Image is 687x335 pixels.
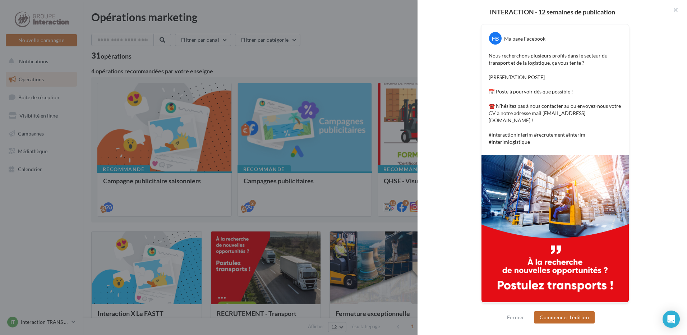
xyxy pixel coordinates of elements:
button: Commencer l'édition [534,311,595,323]
button: Fermer [504,313,527,322]
div: Open Intercom Messenger [663,311,680,328]
div: La prévisualisation est non-contractuelle [481,303,629,312]
div: INTERACTION - 12 semaines de publication [429,9,676,15]
div: Ma page Facebook [504,35,545,42]
p: Nous recherchons plusieurs profils dans le secteur du transport et de la logistique, ça vous tent... [489,52,622,146]
div: FB [489,32,502,45]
